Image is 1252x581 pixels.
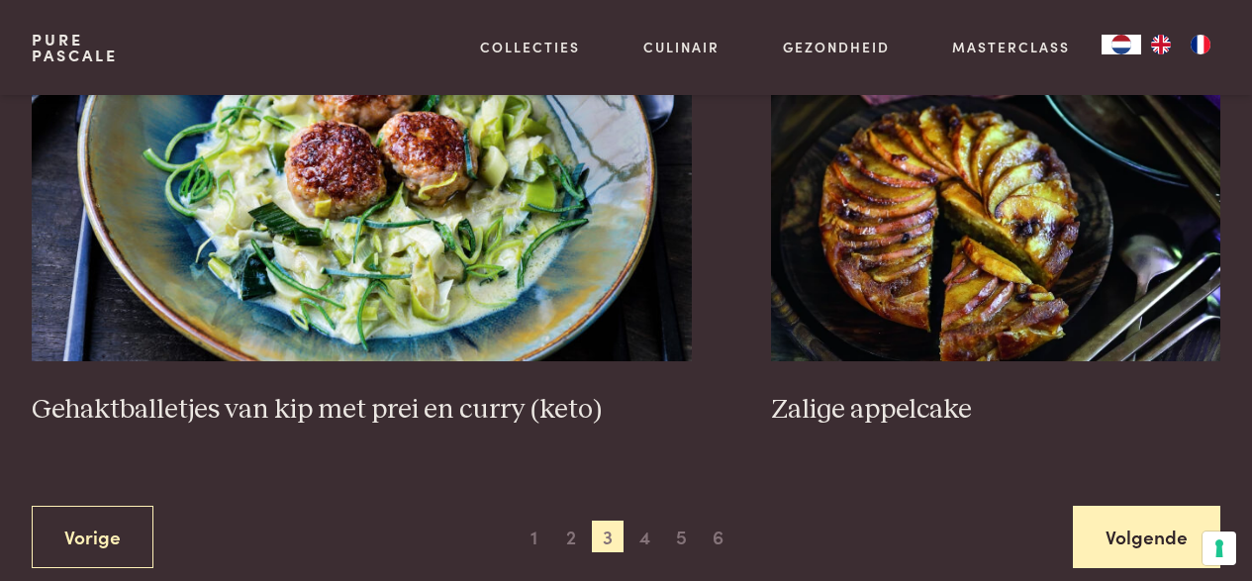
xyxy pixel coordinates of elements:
[783,37,890,57] a: Gezondheid
[1073,506,1220,568] a: Volgende
[519,521,550,552] span: 1
[32,32,118,63] a: PurePascale
[1141,35,1220,54] ul: Language list
[665,521,697,552] span: 5
[952,37,1070,57] a: Masterclass
[703,521,734,552] span: 6
[555,521,587,552] span: 2
[628,521,660,552] span: 4
[1141,35,1181,54] a: EN
[1203,532,1236,565] button: Uw voorkeuren voor toestemming voor trackingtechnologieën
[1102,35,1220,54] aside: Language selected: Nederlands
[480,37,580,57] a: Collecties
[643,37,720,57] a: Culinair
[771,393,1220,428] h3: Zalige appelcake
[1181,35,1220,54] a: FR
[32,506,153,568] a: Vorige
[1102,35,1141,54] div: Language
[1102,35,1141,54] a: NL
[32,393,693,428] h3: Gehaktballetjes van kip met prei en curry (keto)
[592,521,624,552] span: 3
